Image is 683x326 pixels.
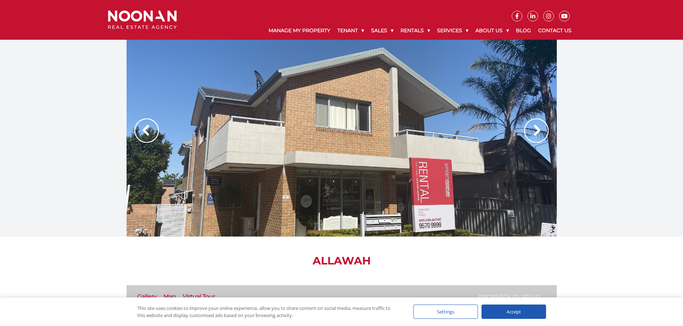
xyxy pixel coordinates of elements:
a: Manage My Property [265,21,334,40]
div: This site uses cookies to improve your online experience, allow you to share content on social me... [137,305,399,319]
a: Contact Us [535,21,575,40]
a: Map [163,293,176,300]
a: Sales [367,21,397,40]
img: Arrow slider [134,118,159,143]
a: Rentals [397,21,433,40]
a: Tenant [334,21,367,40]
a: About Us [472,21,512,40]
a: Virtual Tour [183,293,215,300]
img: Noonan Real Estate Agency [108,10,177,29]
div: Accept [482,305,546,319]
a: Blog [512,21,535,40]
img: Arrow slider [524,118,549,143]
div: Settings [413,305,478,319]
h1: Allawah [127,254,557,267]
p: Property ID: 1P11412 [479,292,541,301]
a: Services [433,21,472,40]
a: Gallery [137,293,157,300]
